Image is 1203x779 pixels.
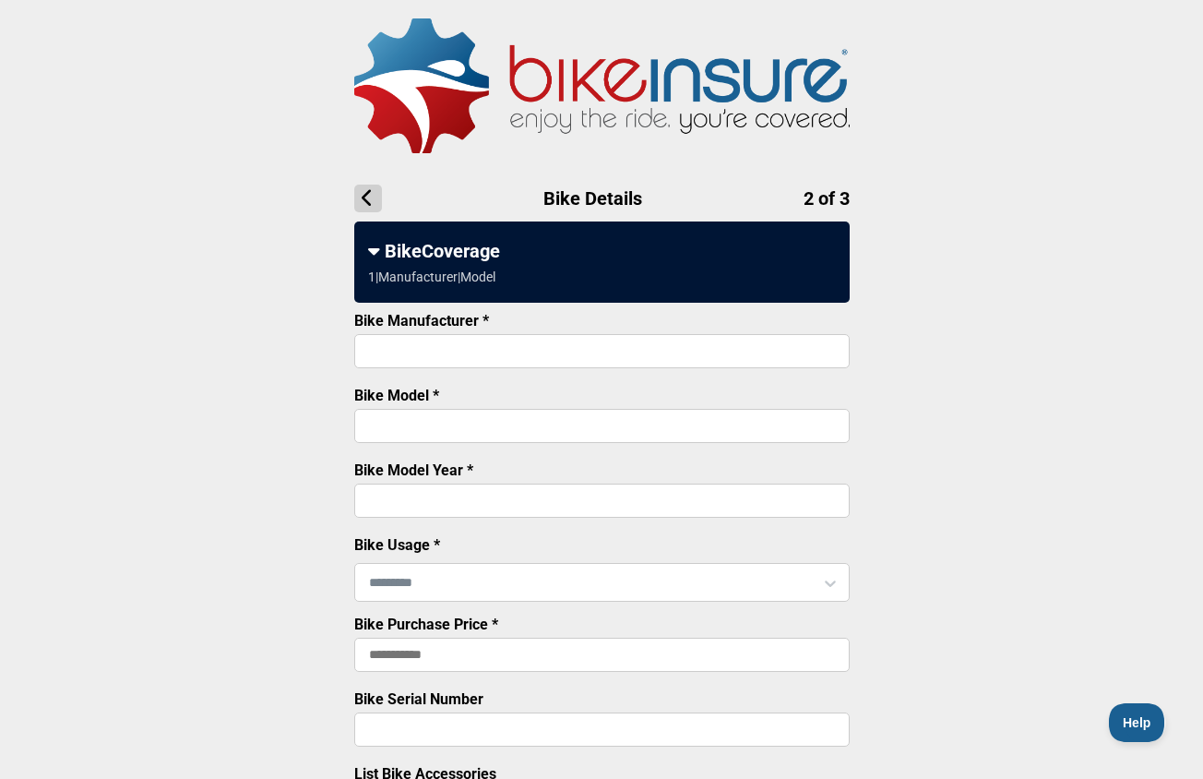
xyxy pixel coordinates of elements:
[1109,703,1166,742] iframe: Toggle Customer Support
[354,387,439,404] label: Bike Model *
[354,690,483,708] label: Bike Serial Number
[368,270,495,284] div: 1 | Manufacturer | Model
[804,187,850,210] span: 2 of 3
[354,536,440,554] label: Bike Usage *
[354,185,850,212] h1: Bike Details
[354,616,498,633] label: Bike Purchase Price *
[354,312,489,330] label: Bike Manufacturer *
[368,240,836,262] div: BikeCoverage
[354,461,473,479] label: Bike Model Year *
